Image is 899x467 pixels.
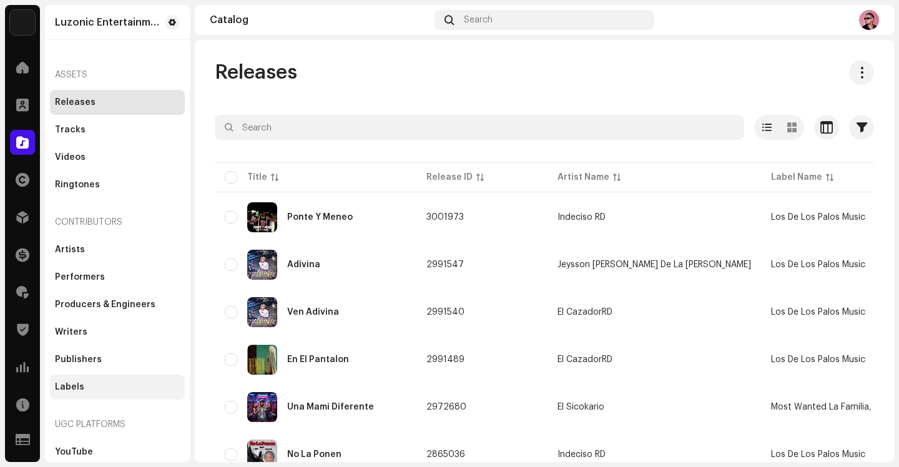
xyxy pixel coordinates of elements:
[558,355,612,364] div: El CazadorRD
[287,403,374,411] div: Una Mami Diferente
[464,15,493,25] span: Search
[55,245,85,255] div: Artists
[55,97,96,107] div: Releases
[50,207,185,237] re-a-nav-header: Contributors
[55,180,100,190] div: Ringtones
[426,355,464,364] span: 2991489
[55,125,86,135] div: Tracks
[558,308,612,317] div: El CazadorRD
[558,213,751,222] span: Indeciso RD
[426,308,464,317] span: 2991540
[215,115,744,140] input: Search
[215,60,297,85] span: Releases
[10,10,35,35] img: 3f8b1ee6-8fa8-4d5b-9023-37de06d8e731
[50,265,185,290] re-m-nav-item: Performers
[247,250,277,280] img: 0595013e-9395-4868-921a-95338edd5134
[558,308,751,317] span: El CazadorRD
[771,213,865,222] span: Los De Los Palos Music
[771,308,865,317] span: Los De Los Palos Music
[287,355,349,364] div: En El Pantalon
[55,17,160,27] div: Luzonic Entertainment, LLC
[247,392,277,422] img: c21ece5d-26dd-4b4e-8062-2be5f758edd9
[50,90,185,115] re-m-nav-item: Releases
[55,382,84,392] div: Labels
[558,403,604,411] div: El Sicokario
[50,292,185,317] re-m-nav-item: Producers & Engineers
[50,440,185,465] re-m-nav-item: YouTube
[55,300,155,310] div: Producers & Engineers
[426,171,473,184] div: Release ID
[558,450,751,459] span: Indeciso RD
[55,355,102,365] div: Publishers
[50,117,185,142] re-m-nav-item: Tracks
[50,375,185,400] re-m-nav-item: Labels
[771,171,822,184] div: Label Name
[771,355,865,364] span: Los De Los Palos Music
[247,297,277,327] img: ec9dd0cb-187f-4703-a7ef-a943cfad300e
[247,202,277,232] img: deaa2495-821d-41e0-abc7-90bdbcb122b1
[426,260,464,269] span: 2991547
[426,403,466,411] span: 2972680
[859,10,879,30] img: 3510e9c2-cc3f-4b6a-9b7a-8c4b2eabcfaf
[50,320,185,345] re-m-nav-item: Writers
[287,213,353,222] div: Ponte Y Meneo
[50,347,185,372] re-m-nav-item: Publishers
[558,260,751,269] div: Jeysson [PERSON_NAME] De La [PERSON_NAME]
[558,450,606,459] div: Indeciso RD
[558,260,751,269] span: Jeysson Enrique De La Rosa Alcantara
[247,171,267,184] div: Title
[287,308,339,317] div: Ven Adivina
[558,213,606,222] div: Indeciso RD
[771,260,865,269] span: Los De Los Palos Music
[426,450,465,459] span: 2865036
[247,345,277,375] img: 61538ce3-4079-4e0c-85d2-e0db3bbdb610
[558,355,751,364] span: El CazadorRD
[426,213,464,222] span: 3001973
[55,152,86,162] div: Videos
[55,272,105,282] div: Performers
[50,172,185,197] re-m-nav-item: Ringtones
[55,327,87,337] div: Writers
[771,450,865,459] span: Los De Los Palos Music
[287,260,320,269] div: Adivina
[50,60,185,90] re-a-nav-header: Assets
[55,447,93,457] div: YouTube
[558,403,751,411] span: El Sicokario
[287,450,341,459] div: No La Ponen
[50,237,185,262] re-m-nav-item: Artists
[771,403,889,411] span: Most Wanted La Familia, LLC
[210,15,430,25] div: Catalog
[50,145,185,170] re-m-nav-item: Videos
[558,171,609,184] div: Artist Name
[50,410,185,440] re-a-nav-header: UGC Platforms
